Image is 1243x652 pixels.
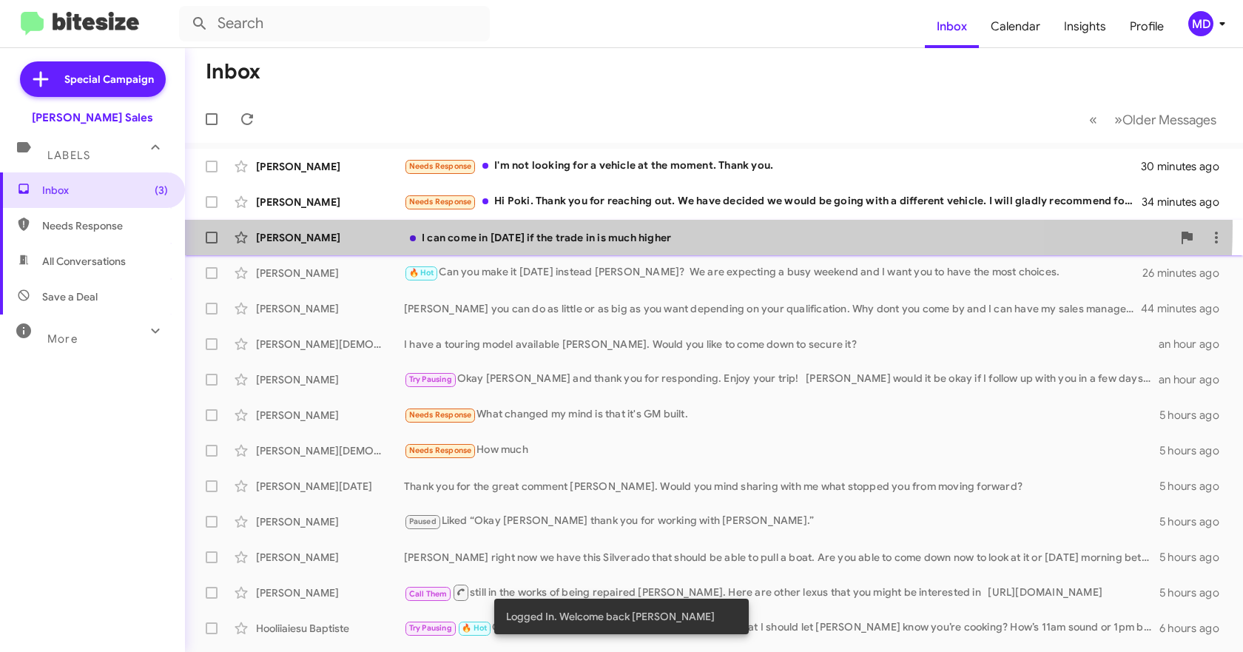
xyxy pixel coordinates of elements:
[409,446,472,455] span: Needs Response
[409,589,448,599] span: Call Them
[1142,195,1231,209] div: 34 minutes ago
[256,550,404,565] div: [PERSON_NAME]
[1142,301,1231,316] div: 44 minutes ago
[1080,104,1106,135] button: Previous
[47,149,90,162] span: Labels
[256,159,404,174] div: [PERSON_NAME]
[404,442,1159,459] div: How much
[256,408,404,423] div: [PERSON_NAME]
[20,61,166,97] a: Special Campaign
[409,623,452,633] span: Try Pausing
[409,517,437,526] span: Paused
[404,230,1172,245] div: I can come in [DATE] if the trade in is much higher
[1159,550,1231,565] div: 5 hours ago
[404,371,1159,388] div: Okay [PERSON_NAME] and thank you for responding. Enjoy your trip! [PERSON_NAME] would it be okay ...
[256,337,404,352] div: [PERSON_NAME][DEMOGRAPHIC_DATA]
[462,623,487,633] span: 🔥 Hot
[1159,514,1231,529] div: 5 hours ago
[42,183,168,198] span: Inbox
[1159,479,1231,494] div: 5 hours ago
[256,230,404,245] div: [PERSON_NAME]
[409,161,472,171] span: Needs Response
[1159,372,1231,387] div: an hour ago
[1159,337,1231,352] div: an hour ago
[1052,5,1118,48] a: Insights
[64,72,154,87] span: Special Campaign
[1105,104,1225,135] button: Next
[404,513,1159,530] div: Liked “Okay [PERSON_NAME] thank you for working with [PERSON_NAME].”
[404,301,1142,316] div: [PERSON_NAME] you can do as little or as big as you want depending on your qualification. Why don...
[409,374,452,384] span: Try Pausing
[32,110,153,125] div: [PERSON_NAME] Sales
[206,60,260,84] h1: Inbox
[979,5,1052,48] a: Calendar
[404,337,1159,352] div: I have a touring model available [PERSON_NAME]. Would you like to come down to secure it?
[1159,408,1231,423] div: 5 hours ago
[1159,585,1231,600] div: 5 hours ago
[42,254,126,269] span: All Conversations
[1142,266,1231,280] div: 26 minutes ago
[506,609,715,624] span: Logged In. Welcome back [PERSON_NAME]
[155,183,168,198] span: (3)
[409,268,434,278] span: 🔥 Hot
[256,301,404,316] div: [PERSON_NAME]
[1159,443,1231,458] div: 5 hours ago
[404,619,1159,636] div: Okay Hooliiaiesu what time [DATE] is good for you that I should let [PERSON_NAME] know you’re coo...
[179,6,490,41] input: Search
[256,479,404,494] div: [PERSON_NAME][DATE]
[256,266,404,280] div: [PERSON_NAME]
[1122,112,1216,128] span: Older Messages
[256,195,404,209] div: [PERSON_NAME]
[256,372,404,387] div: [PERSON_NAME]
[42,218,168,233] span: Needs Response
[1142,159,1231,174] div: 30 minutes ago
[404,550,1159,565] div: [PERSON_NAME] right now we have this Silverado that should be able to pull a boat. Are you able t...
[404,264,1142,281] div: Can you make it [DATE] instead [PERSON_NAME]? We are expecting a busy weekend and I want you to h...
[256,585,404,600] div: [PERSON_NAME]
[404,406,1159,423] div: What changed my mind is that it's GM built.
[1159,621,1231,636] div: 6 hours ago
[47,332,78,346] span: More
[1114,110,1122,129] span: »
[404,158,1142,175] div: I'm not looking for a vehicle at the moment. Thank you.
[1118,5,1176,48] a: Profile
[42,289,98,304] span: Save a Deal
[256,443,404,458] div: [PERSON_NAME][DEMOGRAPHIC_DATA]
[1081,104,1225,135] nav: Page navigation example
[1188,11,1213,36] div: MD
[404,583,1159,602] div: still in the works of being repaired [PERSON_NAME]. Here are other lexus that you might be intere...
[256,514,404,529] div: [PERSON_NAME]
[925,5,979,48] a: Inbox
[1089,110,1097,129] span: «
[256,621,404,636] div: Hooliiaiesu Baptiste
[409,410,472,420] span: Needs Response
[404,193,1142,210] div: Hi Poki. Thank you for reaching out. We have decided we would be going with a different vehicle. ...
[404,479,1159,494] div: Thank you for the great comment [PERSON_NAME]. Would you mind sharing with me what stopped you fr...
[409,197,472,206] span: Needs Response
[1176,11,1227,36] button: MD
